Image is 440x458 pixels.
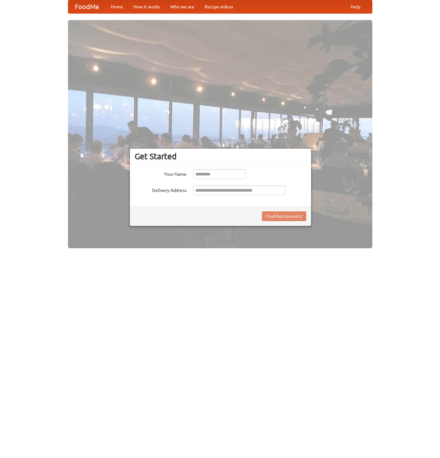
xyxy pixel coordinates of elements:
[135,151,306,161] h3: Get Started
[199,0,238,13] a: Recipe videos
[262,211,306,221] button: Find Restaurants!
[68,0,106,13] a: FoodMe
[165,0,199,13] a: Who we are
[135,185,186,194] label: Delivery Address
[128,0,165,13] a: How it works
[106,0,128,13] a: Home
[135,169,186,177] label: Your Name
[345,0,366,13] a: Help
